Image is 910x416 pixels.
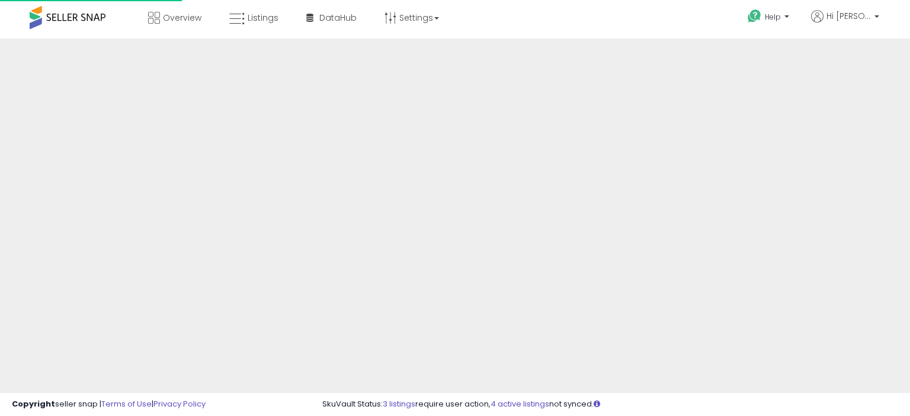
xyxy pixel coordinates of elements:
i: Get Help [747,9,762,24]
span: Listings [248,12,278,24]
span: DataHub [319,12,357,24]
span: Help [765,12,781,22]
span: Overview [163,12,201,24]
a: Hi [PERSON_NAME] [811,10,879,37]
span: Hi [PERSON_NAME] [826,10,871,22]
